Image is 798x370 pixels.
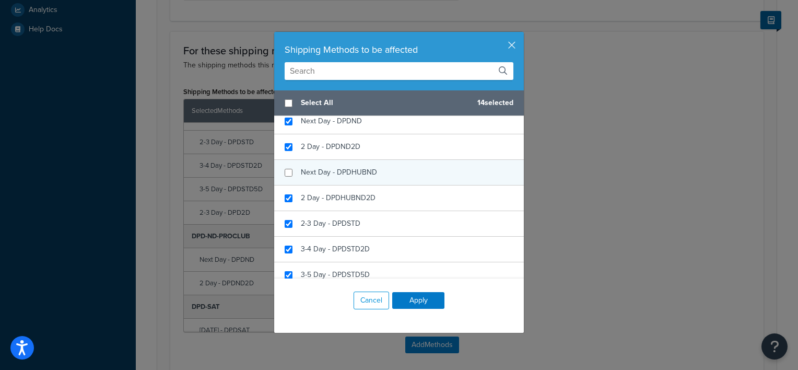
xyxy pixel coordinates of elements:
[392,292,444,309] button: Apply
[354,292,389,309] button: Cancel
[301,192,375,203] span: 2 Day - DPDHUBND2D
[301,244,370,255] span: 3-4 Day - DPDSTD2D
[301,269,370,280] span: 3-5 Day - DPDSTD5D
[301,141,360,152] span: 2 Day - DPDND2D
[301,115,362,126] span: Next Day - DPDND
[285,62,513,80] input: Search
[301,167,377,178] span: Next Day - DPDHUBND
[301,218,360,229] span: 2-3 Day - DPDSTD
[301,96,469,110] span: Select All
[274,90,524,116] div: 14 selected
[285,42,513,57] div: Shipping Methods to be affected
